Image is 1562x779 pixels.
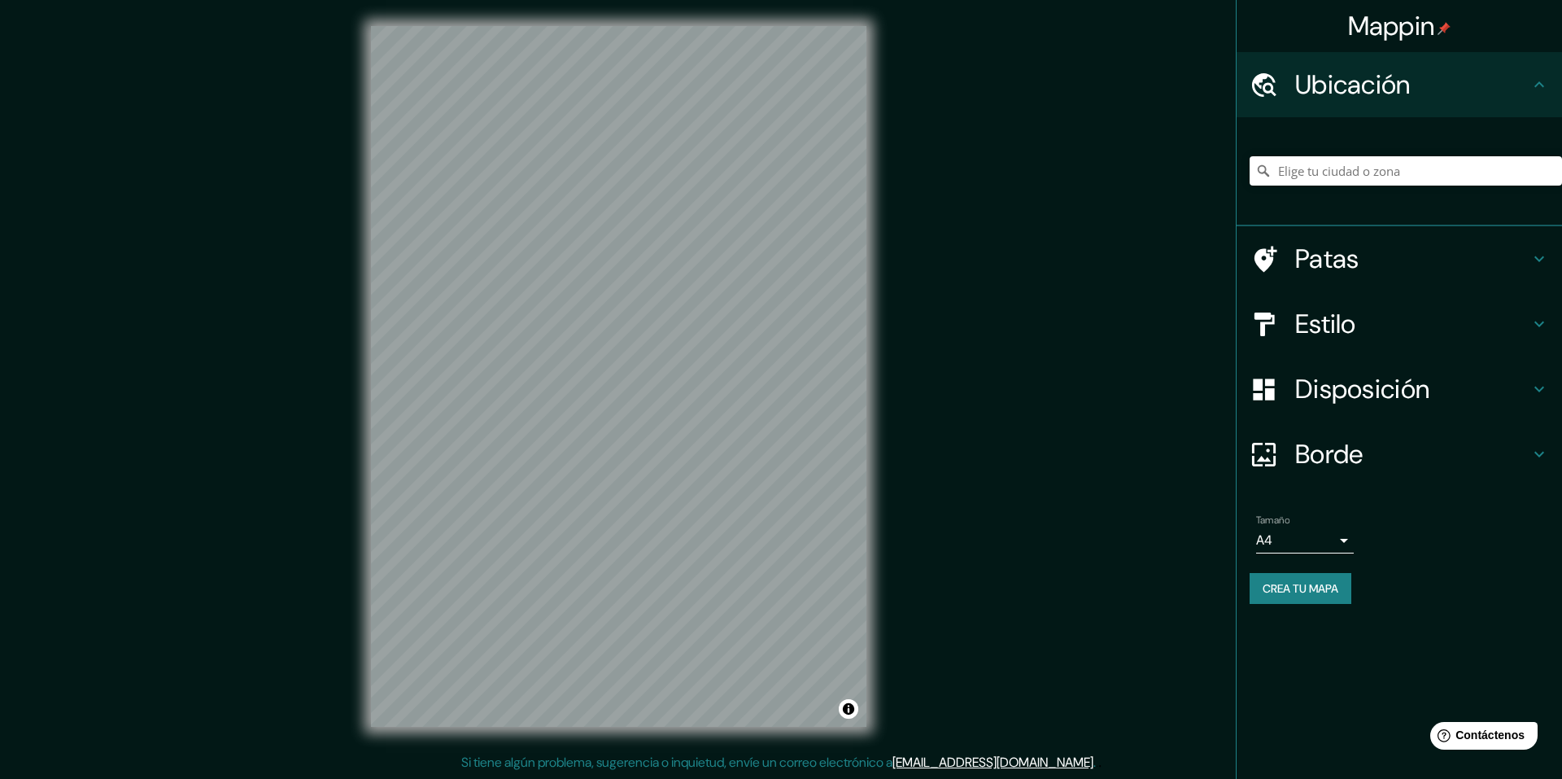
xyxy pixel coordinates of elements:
div: A4 [1256,527,1354,554]
font: Patas [1295,242,1359,276]
font: Crea tu mapa [1263,581,1338,596]
font: . [1098,753,1102,771]
font: Ubicación [1295,68,1411,102]
font: Tamaño [1256,514,1289,527]
font: Mappin [1348,9,1435,43]
font: Disposición [1295,372,1429,406]
font: A4 [1256,532,1272,549]
input: Elige tu ciudad o zona [1250,156,1562,186]
div: Disposición [1237,357,1562,422]
div: Estilo [1237,291,1562,357]
button: Crea tu mapa [1250,573,1351,604]
font: . [1096,753,1098,771]
a: [EMAIL_ADDRESS][DOMAIN_NAME] [892,754,1093,771]
font: Si tiene algún problema, sugerencia o inquietud, envíe un correo electrónico a [461,754,892,771]
iframe: Lanzador de widgets de ayuda [1417,716,1544,761]
img: pin-icon.png [1438,22,1451,35]
div: Borde [1237,422,1562,487]
div: Patas [1237,226,1562,291]
canvas: Mapa [371,26,866,727]
font: . [1093,754,1096,771]
div: Ubicación [1237,52,1562,117]
button: Activar o desactivar atribución [839,699,858,719]
font: Borde [1295,437,1363,471]
font: Estilo [1295,307,1356,341]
